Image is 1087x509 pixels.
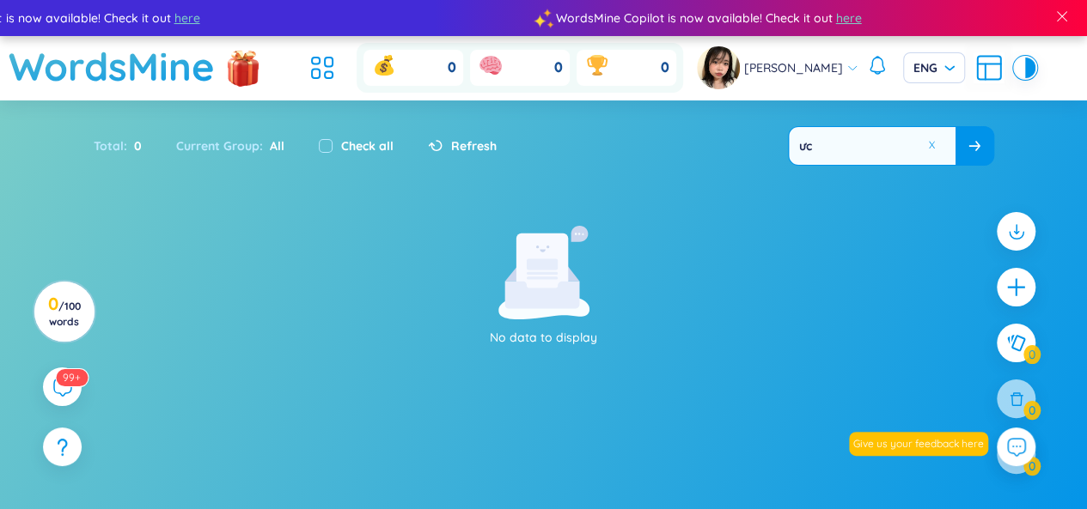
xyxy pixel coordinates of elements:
[127,136,142,155] span: 0
[448,58,456,77] span: 0
[744,58,843,77] span: [PERSON_NAME]
[9,36,215,97] a: WordsMine
[308,328,780,347] p: No data to display
[697,46,744,89] a: avatar
[1005,276,1027,298] span: plus
[226,44,260,95] img: flashSalesIcon.a7f4f837.png
[341,136,394,155] label: Check all
[913,59,955,76] span: ENG
[661,58,669,77] span: 0
[159,128,302,164] div: Current Group :
[49,300,81,328] span: / 100 words
[263,138,284,154] span: All
[160,9,186,27] span: here
[554,58,563,77] span: 0
[451,136,497,155] span: Refresh
[789,127,956,165] input: Search your word
[697,46,740,89] img: avatar
[56,369,88,386] sup: 591
[94,128,159,164] div: Total :
[821,9,847,27] span: here
[45,297,83,328] h3: 0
